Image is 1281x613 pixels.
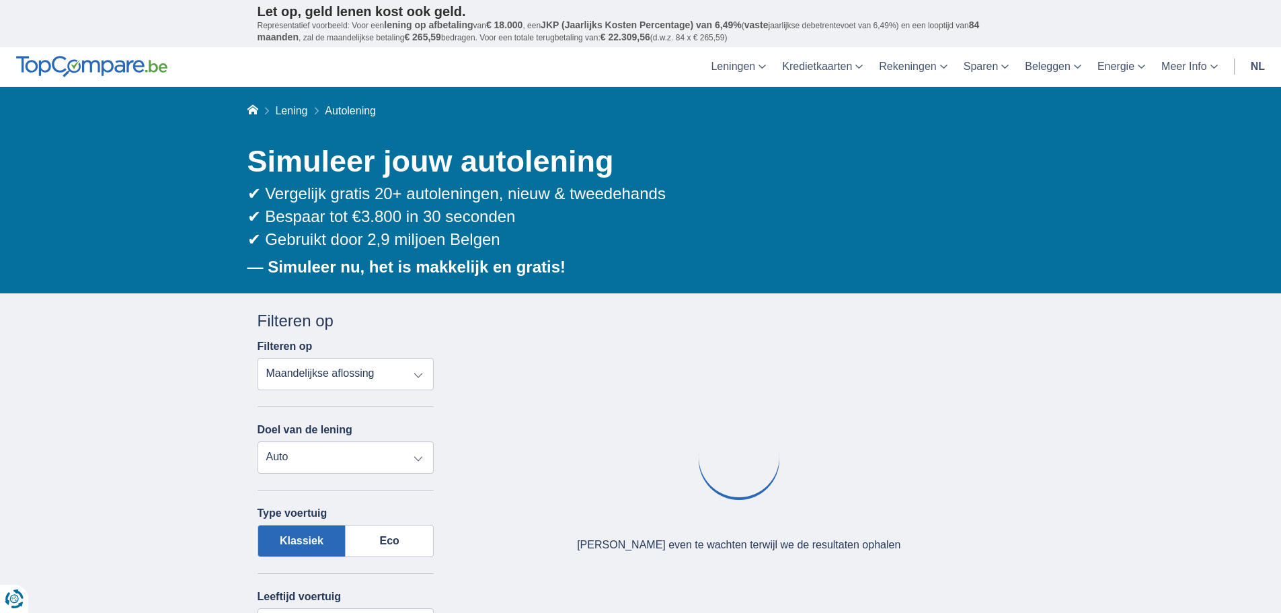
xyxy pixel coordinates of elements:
a: Energie [1089,47,1153,87]
a: Leningen [703,47,774,87]
div: [PERSON_NAME] even te wachten terwijl we de resultaten ophalen [577,538,900,553]
div: Filteren op [258,310,434,332]
label: Leeftijd voertuig [258,591,341,603]
a: Lening [275,105,307,116]
span: 84 maanden [258,20,980,42]
p: Representatief voorbeeld: Voor een van , een ( jaarlijkse debetrentevoet van 6,49%) en een loopti... [258,20,1024,44]
label: Klassiek [258,525,346,557]
a: Sparen [956,47,1017,87]
a: nl [1243,47,1273,87]
span: € 18.000 [486,20,523,30]
a: Home [247,105,258,116]
b: — Simuleer nu, het is makkelijk en gratis! [247,258,566,276]
span: € 265,59 [404,32,441,42]
a: Beleggen [1017,47,1089,87]
a: Rekeningen [871,47,955,87]
span: JKP (Jaarlijks Kosten Percentage) van 6,49% [541,20,742,30]
a: Kredietkaarten [774,47,871,87]
h1: Simuleer jouw autolening [247,141,1024,182]
label: Filteren op [258,340,313,353]
span: Autolening [325,105,376,116]
img: TopCompare [16,56,167,77]
span: lening op afbetaling [384,20,473,30]
a: Meer Info [1153,47,1226,87]
label: Eco [346,525,434,557]
label: Type voertuig [258,507,327,519]
span: € 22.309,56 [600,32,650,42]
p: Let op, geld lenen kost ook geld. [258,3,1024,20]
div: ✔ Vergelijk gratis 20+ autoleningen, nieuw & tweedehands ✔ Bespaar tot €3.800 in 30 seconden ✔ Ge... [247,182,1024,252]
span: vaste [744,20,769,30]
label: Doel van de lening [258,424,352,436]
